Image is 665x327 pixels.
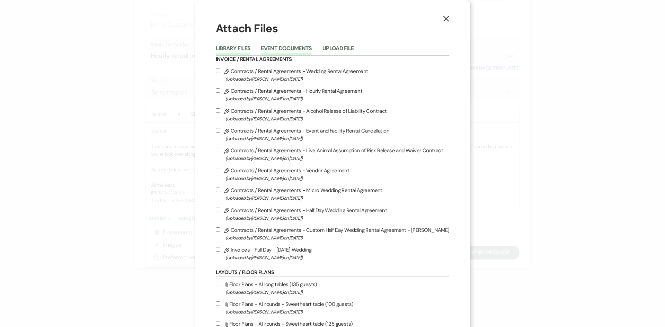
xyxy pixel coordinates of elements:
[225,154,450,162] span: (Uploaded by [PERSON_NAME] on [DATE] )
[216,208,220,212] input: Contracts / Rental Agreements - Half Day Wedding Rental Agreement(Uploaded by[PERSON_NAME]on [DATE])
[216,247,220,252] input: Invoices - Full Day - [DATE] Wedding(Uploaded by[PERSON_NAME]on [DATE])
[216,108,220,113] input: Contracts / Rental Agreements - Alcohol Release of Liability Contract(Uploaded by[PERSON_NAME]on ...
[225,115,450,123] span: (Uploaded by [PERSON_NAME] on [DATE] )
[225,308,450,316] span: (Uploaded by [PERSON_NAME] on [DATE] )
[225,95,450,103] span: (Uploaded by [PERSON_NAME] on [DATE] )
[216,280,450,296] label: Floor Plans - All long tables (135 guests)
[225,254,450,262] span: (Uploaded by [PERSON_NAME] on [DATE] )
[322,46,354,55] button: Upload File
[216,67,450,83] label: Contracts / Rental Agreements - Wedding Rental Agreement
[216,226,450,242] label: Contracts / Rental Agreements - Custom Half Day Wedding Rental Agreement - [PERSON_NAME]
[216,245,450,262] label: Invoices - Full Day - [DATE] Wedding
[225,135,450,143] span: (Uploaded by [PERSON_NAME] on [DATE] )
[261,46,312,55] button: Event Documents
[216,186,450,202] label: Contracts / Rental Agreements - Micro Wedding Rental Agreement
[216,301,220,306] input: Floor Plans - All rounds + Sweetheart table (100 guests)(Uploaded by[PERSON_NAME]on [DATE])
[216,126,450,143] label: Contracts / Rental Agreements - Event and Facility Rental Cancellation
[225,194,450,202] span: (Uploaded by [PERSON_NAME] on [DATE] )
[216,206,450,222] label: Contracts / Rental Agreements - Half Day Wedding Rental Agreement
[225,174,450,182] span: (Uploaded by [PERSON_NAME] on [DATE] )
[216,107,450,123] label: Contracts / Rental Agreements - Alcohol Release of Liability Contract
[225,288,450,296] span: (Uploaded by [PERSON_NAME] on [DATE] )
[216,300,450,316] label: Floor Plans - All rounds + Sweetheart table (100 guests)
[216,87,450,103] label: Contracts / Rental Agreements - Hourly Rental Agreement
[216,128,220,133] input: Contracts / Rental Agreements - Event and Facility Rental Cancellation(Uploaded by[PERSON_NAME]on...
[216,269,450,276] h6: Layouts / Floor Plans
[216,168,220,172] input: Contracts / Rental Agreements - Vendor Agreement(Uploaded by[PERSON_NAME]on [DATE])
[216,146,450,162] label: Contracts / Rental Agreements - Live Animal Assumption of Risk Release and Waiver Contract
[225,75,450,83] span: (Uploaded by [PERSON_NAME] on [DATE] )
[216,88,220,93] input: Contracts / Rental Agreements - Hourly Rental Agreement(Uploaded by[PERSON_NAME]on [DATE])
[216,188,220,192] input: Contracts / Rental Agreements - Micro Wedding Rental Agreement(Uploaded by[PERSON_NAME]on [DATE])
[216,282,220,286] input: Floor Plans - All long tables (135 guests)(Uploaded by[PERSON_NAME]on [DATE])
[216,166,450,182] label: Contracts / Rental Agreements - Vendor Agreement
[225,214,450,222] span: (Uploaded by [PERSON_NAME] on [DATE] )
[216,56,450,63] h6: Invoice / Rental Agreements
[216,46,251,55] button: Library Files
[216,148,220,152] input: Contracts / Rental Agreements - Live Animal Assumption of Risk Release and Waiver Contract(Upload...
[216,21,450,36] h1: Attach Files
[216,69,220,73] input: Contracts / Rental Agreements - Wedding Rental Agreement(Uploaded by[PERSON_NAME]on [DATE])
[216,321,220,326] input: Floor Plans - All rounds + Sweetheart table (125 guests)(Uploaded by[PERSON_NAME]on [DATE])
[225,234,450,242] span: (Uploaded by [PERSON_NAME] on [DATE] )
[216,227,220,232] input: Contracts / Rental Agreements - Custom Half Day Wedding Rental Agreement - [PERSON_NAME](Uploaded...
